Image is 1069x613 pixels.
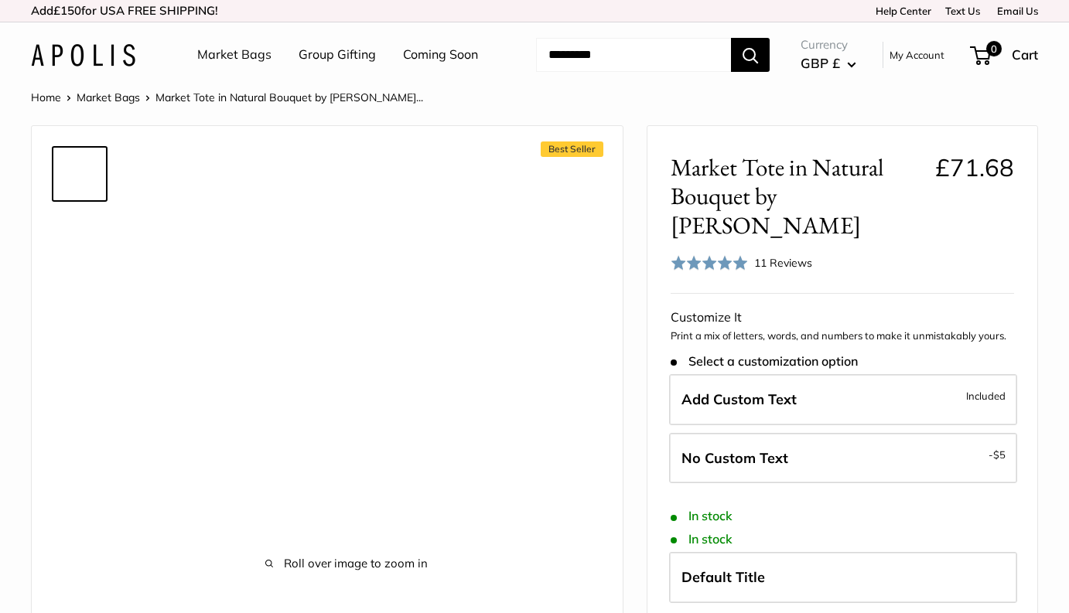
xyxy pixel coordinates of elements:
label: Leave Blank [669,433,1017,484]
a: Group Gifting [299,43,376,66]
nav: Breadcrumb [31,87,423,107]
span: Market Tote in Natural Bouquet by [PERSON_NAME]... [155,90,423,104]
span: 0 [986,41,1002,56]
img: Apolis [31,44,135,66]
a: Home [31,90,61,104]
input: Search... [536,38,731,72]
span: Add Custom Text [681,390,797,408]
p: Print a mix of letters, words, and numbers to make it unmistakably yours. [671,329,1014,344]
a: Market Tote in Natural Bouquet by Amy Logsdon [52,208,108,264]
a: Coming Soon [403,43,478,66]
a: Market Tote in Natural Bouquet by Amy Logsdon [52,332,108,387]
span: Select a customization option [671,354,857,369]
span: GBP £ [801,55,840,71]
span: Cart [1012,46,1038,63]
a: Market Tote in Natural Bouquet by Amy Logsdon [52,517,108,573]
label: Default Title [669,552,1017,603]
button: GBP £ [801,51,856,76]
button: Search [731,38,770,72]
a: Market Tote in Natural Bouquet by Amy Logsdon [52,146,108,202]
span: Currency [801,34,856,56]
span: - [989,445,1006,464]
a: Market Tote in Natural Bouquet by Amy Logsdon [52,455,108,511]
a: Help Center [870,5,931,17]
a: Market Bags [77,90,140,104]
a: Market Bags [197,43,272,66]
span: Best Seller [541,141,603,157]
a: 0 Cart [972,43,1038,67]
div: Customize It [671,306,1014,329]
span: Included [966,387,1006,405]
span: £150 [53,3,81,18]
span: £71.68 [935,152,1014,182]
span: Market Tote in Natural Bouquet by [PERSON_NAME] [671,153,923,240]
a: Text Us [945,5,980,17]
span: 11 Reviews [754,256,812,270]
span: Roll over image to zoom in [155,553,537,574]
label: Add Custom Text [669,374,1017,425]
span: Default Title [681,568,765,586]
span: No Custom Text [681,449,788,467]
a: Market Tote in Natural Bouquet by Amy Logsdon [52,270,108,325]
span: In stock [671,532,732,547]
a: Market Tote in Natural Bouquet by Amy Logsdon [52,393,108,449]
span: $5 [993,448,1006,461]
span: In stock [671,509,732,523]
a: My Account [890,46,944,64]
a: Email Us [992,5,1038,17]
